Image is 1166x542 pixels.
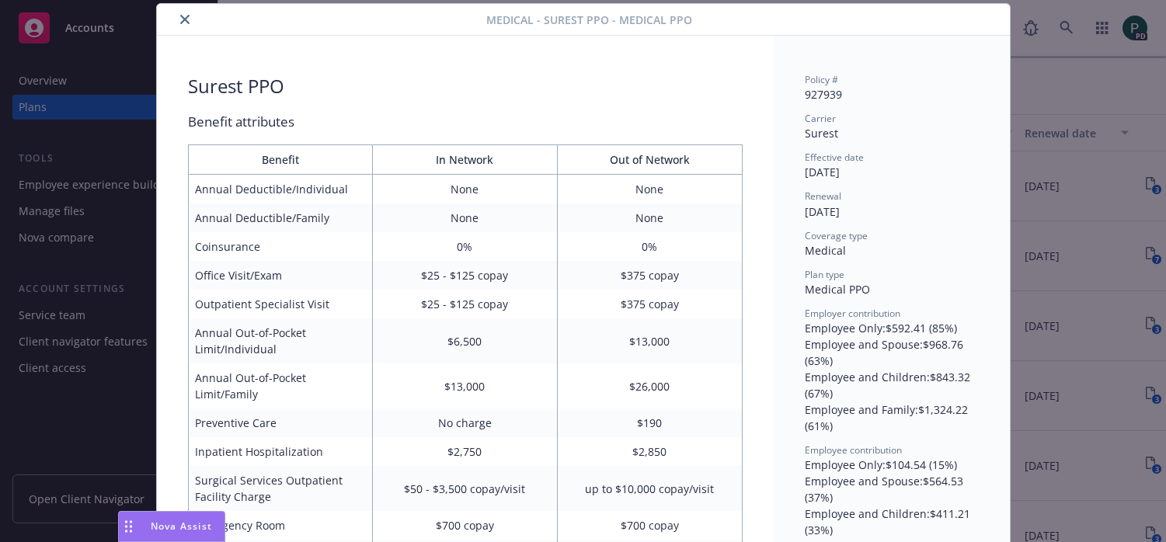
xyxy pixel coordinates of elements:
[557,145,742,175] th: Out of Network
[805,86,979,102] div: 927939
[557,290,742,318] td: $375 copay
[805,189,841,203] span: Renewal
[373,175,558,204] td: None
[557,437,742,466] td: $2,850
[805,242,979,259] div: Medical
[188,318,373,363] td: Annual Out-of-Pocket Limit/Individual
[188,261,373,290] td: Office Visit/Exam
[805,457,979,473] div: Employee Only : $104.54 (15%)
[373,408,558,437] td: No charge
[188,437,373,466] td: Inpatient Hospitalization
[373,145,558,175] th: In Network
[805,125,979,141] div: Surest
[188,145,373,175] th: Benefit
[188,73,284,99] div: Surest PPO
[188,511,373,540] td: Emergency Room
[557,511,742,540] td: $700 copay
[119,512,138,541] div: Drag to move
[373,290,558,318] td: $25 - $125 copay
[805,203,979,220] div: [DATE]
[805,268,844,281] span: Plan type
[557,363,742,408] td: $26,000
[805,112,836,125] span: Carrier
[188,290,373,318] td: Outpatient Specialist Visit
[805,307,900,320] span: Employer contribution
[373,363,558,408] td: $13,000
[118,511,225,542] button: Nova Assist
[805,443,902,457] span: Employee contribution
[557,232,742,261] td: 0%
[557,203,742,232] td: None
[557,175,742,204] td: None
[805,369,979,401] div: Employee and Children : $843.32 (67%)
[805,336,979,369] div: Employee and Spouse : $968.76 (63%)
[805,320,979,336] div: Employee Only : $592.41 (85%)
[373,232,558,261] td: 0%
[188,408,373,437] td: Preventive Care
[373,318,558,363] td: $6,500
[373,437,558,466] td: $2,750
[557,261,742,290] td: $375 copay
[805,473,979,506] div: Employee and Spouse : $564.53 (37%)
[805,229,868,242] span: Coverage type
[805,506,979,538] div: Employee and Children : $411.21 (33%)
[373,203,558,232] td: None
[188,175,373,204] td: Annual Deductible/Individual
[373,466,558,511] td: $50 - $3,500 copay/visit
[557,318,742,363] td: $13,000
[805,401,979,434] div: Employee and Family : $1,324.22 (61%)
[188,112,743,132] div: Benefit attributes
[557,466,742,511] td: up to $10,000 copay/visit
[805,164,979,180] div: [DATE]
[151,519,212,533] span: Nova Assist
[805,151,864,164] span: Effective date
[557,408,742,437] td: $190
[373,511,558,540] td: $700 copay
[805,281,979,297] div: Medical PPO
[188,232,373,261] td: Coinsurance
[188,203,373,232] td: Annual Deductible/Family
[188,363,373,408] td: Annual Out-of-Pocket Limit/Family
[373,261,558,290] td: $25 - $125 copay
[188,466,373,511] td: Surgical Services Outpatient Facility Charge
[805,73,838,86] span: Policy #
[176,10,194,29] button: close
[486,12,692,28] span: Medical - Surest PPO - Medical PPO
